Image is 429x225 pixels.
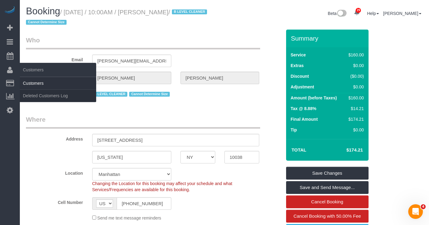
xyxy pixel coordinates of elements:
[286,195,369,208] a: Cancel Booking
[293,213,361,219] span: Cancel Booking with 50.00% Fee
[20,63,96,77] span: Customers
[421,204,426,209] span: 4
[346,52,364,58] div: $160.00
[286,181,369,194] a: Save and Send Message...
[92,181,232,192] span: Changing the Location for this booking may affect your schedule and what Services/Frequencies are...
[26,20,67,25] span: Cannot Determine Size
[26,36,260,49] legend: Who
[346,95,364,101] div: $160.00
[92,92,128,97] span: B LEVEL CLEANER
[21,55,88,63] label: Email
[291,127,297,133] label: Tip
[292,147,307,152] strong: Total
[291,35,365,42] h3: Summary
[408,204,423,219] iframe: Intercom live chat
[291,73,309,79] label: Discount
[97,216,161,220] span: Send me text message reminders
[291,116,318,122] label: Final Amount
[336,10,347,18] img: New interface
[286,210,369,223] a: Cancel Booking with 50.00% Fee
[291,84,314,90] label: Adjustment
[21,134,88,142] label: Address
[117,197,171,210] input: Cell Number
[291,62,304,69] label: Extras
[346,84,364,90] div: $0.00
[291,52,306,58] label: Service
[92,55,171,67] input: Email
[180,72,260,84] input: Last Name
[26,115,260,129] legend: Where
[129,92,170,97] span: Cannot Determine Size
[346,62,364,69] div: $0.00
[346,127,364,133] div: $0.00
[351,6,363,20] a: 29
[346,105,364,112] div: $14.21
[20,77,96,89] a: Customers
[92,151,171,163] input: City
[328,11,347,16] a: Beta
[356,8,361,13] span: 29
[21,168,88,176] label: Location
[21,197,88,205] label: Cell Number
[286,167,369,180] a: Save Changes
[346,116,364,122] div: $174.21
[328,148,363,153] h4: $174.21
[92,72,171,84] input: First Name
[367,11,379,16] a: Help
[26,6,60,16] span: Booking
[383,11,421,16] a: [PERSON_NAME]
[20,77,96,102] ul: Customers
[20,90,96,102] a: Deleted Customers Log
[26,9,209,26] small: / [DATE] / 10:00AM / [PERSON_NAME]
[346,73,364,79] div: ($0.00)
[291,105,316,112] label: Tax @ 8.88%
[4,6,16,15] img: Automaid Logo
[172,9,207,14] span: B LEVEL CLEANER
[291,95,337,101] label: Amount (before Taxes)
[224,151,259,163] input: Zip Code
